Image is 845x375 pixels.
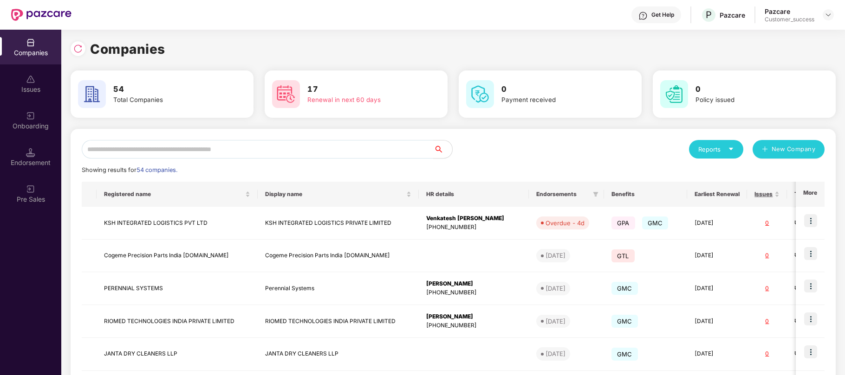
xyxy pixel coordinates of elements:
span: Total Premium [794,191,834,198]
span: filter [593,191,598,197]
button: plusNew Company [753,140,825,159]
div: 0 [754,284,780,293]
img: icon [804,247,817,260]
th: HR details [419,182,529,207]
h3: 0 [695,83,805,95]
td: KSH INTEGRATED LOGISTICS PRIVATE LIMITED [258,207,419,240]
td: [DATE] [687,207,747,240]
span: search [433,146,452,153]
img: icon [804,312,817,325]
span: Endorsements [536,191,589,198]
div: [PHONE_NUMBER] [426,288,521,297]
img: svg+xml;base64,PHN2ZyBpZD0iRHJvcGRvd24tMzJ4MzIiIHhtbG5zPSJodHRwOi8vd3d3LnczLm9yZy8yMDAwL3N2ZyIgd2... [825,11,832,19]
span: GMC [611,348,638,361]
div: Pazcare [720,11,745,19]
span: caret-down [728,146,734,152]
div: 0 [754,350,780,358]
th: Issues [747,182,787,207]
span: Display name [265,191,404,198]
div: Customer_success [765,16,814,23]
img: icon [804,280,817,292]
div: [DATE] [546,284,565,293]
h3: 17 [307,83,417,95]
td: [DATE] [687,240,747,273]
h3: 0 [501,83,611,95]
img: svg+xml;base64,PHN2ZyB4bWxucz0iaHR0cDovL3d3dy53My5vcmcvMjAwMC9zdmciIHdpZHRoPSI2MCIgaGVpZ2h0PSI2MC... [660,80,688,108]
img: svg+xml;base64,PHN2ZyBpZD0iSGVscC0zMngzMiIgeG1sbnM9Imh0dHA6Ly93d3cudzMub3JnLzIwMDAvc3ZnIiB3aWR0aD... [638,11,648,20]
span: GMC [611,315,638,328]
th: More [796,182,825,207]
img: icon [804,214,817,227]
div: [DATE] [546,317,565,326]
div: Policy issued [695,95,805,105]
span: 54 companies. [136,166,177,173]
td: Cogeme Precision Parts India [DOMAIN_NAME] [97,240,258,273]
th: Benefits [604,182,687,207]
td: RIOMED TECHNOLOGIES INDIA PRIVATE LIMITED [258,305,419,338]
span: GPA [611,216,635,229]
div: Renewal in next 60 days [307,95,417,105]
img: svg+xml;base64,PHN2ZyB3aWR0aD0iMjAiIGhlaWdodD0iMjAiIHZpZXdCb3g9IjAgMCAyMCAyMCIgZmlsbD0ibm9uZSIgeG... [26,111,35,121]
td: PERENNIAL SYSTEMS [97,272,258,305]
img: New Pazcare Logo [11,9,71,21]
span: GTL [611,249,635,262]
img: svg+xml;base64,PHN2ZyB4bWxucz0iaHR0cDovL3d3dy53My5vcmcvMjAwMC9zdmciIHdpZHRoPSI2MCIgaGVpZ2h0PSI2MC... [466,80,494,108]
div: 0 [754,219,780,228]
span: P [706,9,712,20]
h3: 54 [113,83,223,95]
span: filter [591,189,600,200]
img: svg+xml;base64,PHN2ZyBpZD0iSXNzdWVzX2Rpc2FibGVkIiB4bWxucz0iaHR0cDovL3d3dy53My5vcmcvMjAwMC9zdmciIH... [26,75,35,84]
td: KSH INTEGRATED LOGISTICS PVT LTD [97,207,258,240]
div: Overdue - 4d [546,218,585,228]
div: [PERSON_NAME] [426,312,521,321]
button: search [433,140,453,159]
span: Registered name [104,191,243,198]
img: svg+xml;base64,PHN2ZyB3aWR0aD0iMjAiIGhlaWdodD0iMjAiIHZpZXdCb3g9IjAgMCAyMCAyMCIgZmlsbD0ibm9uZSIgeG... [26,184,35,194]
img: svg+xml;base64,PHN2ZyB4bWxucz0iaHR0cDovL3d3dy53My5vcmcvMjAwMC9zdmciIHdpZHRoPSI2MCIgaGVpZ2h0PSI2MC... [78,80,106,108]
div: 0 [754,251,780,260]
div: Venkatesh [PERSON_NAME] [426,214,521,223]
div: ₹11,49,407.32 [794,284,841,293]
img: svg+xml;base64,PHN2ZyB3aWR0aD0iMTQuNSIgaGVpZ2h0PSIxNC41IiB2aWV3Qm94PSIwIDAgMTYgMTYiIGZpbGw9Im5vbm... [26,148,35,157]
img: svg+xml;base64,PHN2ZyB4bWxucz0iaHR0cDovL3d3dy53My5vcmcvMjAwMC9zdmciIHdpZHRoPSI2MCIgaGVpZ2h0PSI2MC... [272,80,300,108]
div: Reports [698,145,734,154]
div: 0 [754,317,780,326]
img: svg+xml;base64,PHN2ZyBpZD0iQ29tcGFuaWVzIiB4bWxucz0iaHR0cDovL3d3dy53My5vcmcvMjAwMC9zdmciIHdpZHRoPS... [26,38,35,47]
div: [DATE] [546,349,565,358]
div: Payment received [501,95,611,105]
th: Registered name [97,182,258,207]
span: Issues [754,191,773,198]
td: JANTA DRY CLEANERS LLP [97,338,258,371]
td: Perennial Systems [258,272,419,305]
td: Cogeme Precision Parts India [DOMAIN_NAME] [258,240,419,273]
div: Pazcare [765,7,814,16]
div: [PERSON_NAME] [426,280,521,288]
span: Showing results for [82,166,177,173]
div: [PHONE_NUMBER] [426,223,521,232]
div: ₹8,88,229.66 [794,219,841,228]
span: GMC [611,282,638,295]
img: icon [804,345,817,358]
td: [DATE] [687,272,747,305]
span: GMC [642,216,669,229]
span: New Company [772,145,816,154]
div: [DATE] [546,251,565,260]
div: [PHONE_NUMBER] [426,321,521,330]
td: RIOMED TECHNOLOGIES INDIA PRIVATE LIMITED [97,305,258,338]
h1: Companies [90,39,165,59]
div: ₹7,08,000 [794,251,841,260]
td: [DATE] [687,305,747,338]
th: Earliest Renewal [687,182,747,207]
div: ₹58,965.78 [794,350,841,358]
div: Total Companies [113,95,223,105]
td: JANTA DRY CLEANERS LLP [258,338,419,371]
img: svg+xml;base64,PHN2ZyBpZD0iUmVsb2FkLTMyeDMyIiB4bWxucz0iaHR0cDovL3d3dy53My5vcmcvMjAwMC9zdmciIHdpZH... [73,44,83,53]
div: ₹12,19,437.96 [794,317,841,326]
th: Display name [258,182,419,207]
td: [DATE] [687,338,747,371]
div: Get Help [651,11,674,19]
span: plus [762,146,768,153]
